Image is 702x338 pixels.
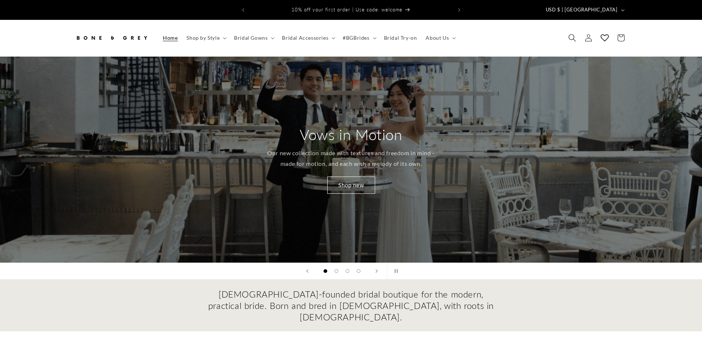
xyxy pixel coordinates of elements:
h2: Vows in Motion [300,125,402,144]
summary: Shop by Style [182,30,230,46]
a: Shop new [327,177,375,194]
button: Previous slide [299,263,315,279]
a: Home [158,30,182,46]
span: USD $ | [GEOGRAPHIC_DATA] [546,6,618,14]
summary: #BGBrides [338,30,379,46]
span: #BGBrides [343,35,369,41]
a: Bridal Try-on [380,30,422,46]
span: About Us [426,35,449,41]
button: Previous announcement [235,3,251,17]
button: Load slide 4 of 4 [353,266,364,277]
button: Load slide 1 of 4 [320,266,331,277]
summary: Bridal Gowns [230,30,277,46]
span: Shop by Style [186,35,220,41]
p: Our new collection made with textures and freedom in mind - made for motion, and each with a melo... [263,148,439,169]
button: USD $ | [GEOGRAPHIC_DATA] [541,3,628,17]
span: Home [163,35,178,41]
span: Bridal Accessories [282,35,328,41]
summary: Search [564,30,580,46]
button: Load slide 2 of 4 [331,266,342,277]
button: Load slide 3 of 4 [342,266,353,277]
h2: [DEMOGRAPHIC_DATA]-founded bridal boutique for the modern, practical bride. Born and bred in [DEM... [207,288,495,323]
a: Bone and Grey Bridal [72,27,151,49]
button: Next slide [369,263,385,279]
span: Bridal Gowns [234,35,268,41]
img: Bone and Grey Bridal [75,30,149,46]
span: Bridal Try-on [384,35,417,41]
summary: About Us [421,30,459,46]
button: Pause slideshow [387,263,403,279]
summary: Bridal Accessories [277,30,338,46]
button: Next announcement [451,3,467,17]
span: 10% off your first order | Use code: welcome [291,7,402,13]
